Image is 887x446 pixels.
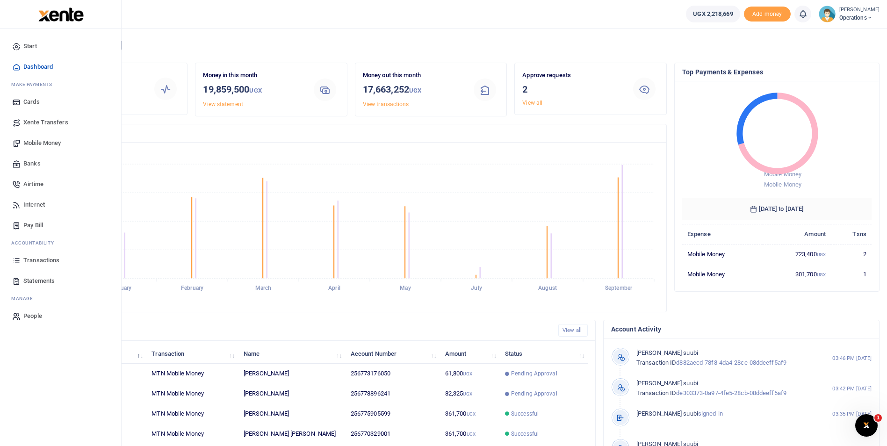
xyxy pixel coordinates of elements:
[37,10,84,17] a: logo-small logo-large logo-large
[23,256,59,265] span: Transactions
[38,7,84,22] img: logo-large
[819,6,836,22] img: profile-user
[7,236,114,250] li: Ac
[203,71,303,80] p: Money in this month
[682,224,763,244] th: Expense
[636,380,698,387] span: [PERSON_NAME] suubi
[363,101,409,108] a: View transactions
[23,138,61,148] span: Mobile Money
[23,97,40,107] span: Cards
[346,384,440,404] td: 256778896241
[636,349,698,356] span: [PERSON_NAME] suubi
[682,6,743,22] li: Wallet ballance
[440,344,500,364] th: Amount: activate to sort column ascending
[817,252,826,257] small: UGX
[500,344,588,364] th: Status: activate to sort column ascending
[146,344,238,364] th: Transaction: activate to sort column ascending
[7,291,114,306] li: M
[238,384,345,404] td: [PERSON_NAME]
[463,371,472,376] small: UGX
[636,409,813,419] p: signed-in
[832,385,872,393] small: 03:42 PM [DATE]
[682,67,872,77] h4: Top Payments & Expenses
[146,384,238,404] td: MTN Mobile Money
[874,414,882,422] span: 1
[511,389,557,398] span: Pending Approval
[255,285,272,292] tspan: March
[346,404,440,424] td: 256775905599
[7,306,114,326] a: People
[636,348,813,368] p: d882aecd-78f8-4da4-28ce-08ddeeff5af9
[43,325,551,336] h4: Recent Transactions
[682,244,763,264] td: Mobile Money
[409,87,421,94] small: UGX
[400,285,411,292] tspan: May
[682,264,763,284] td: Mobile Money
[111,285,131,292] tspan: January
[693,9,733,19] span: UGX 2,218,669
[744,7,791,22] span: Add money
[440,424,500,444] td: 361,700
[7,215,114,236] a: Pay Bill
[346,364,440,384] td: 256773176050
[467,411,476,417] small: UGX
[471,285,482,292] tspan: July
[238,364,345,384] td: [PERSON_NAME]
[511,410,539,418] span: Successful
[682,198,872,220] h6: [DATE] to [DATE]
[23,42,37,51] span: Start
[636,389,676,396] span: Transaction ID
[558,324,588,337] a: View all
[611,324,872,334] h4: Account Activity
[744,7,791,22] li: Toup your wallet
[238,344,345,364] th: Name: activate to sort column ascending
[763,264,831,284] td: 301,700
[744,10,791,17] a: Add money
[511,430,539,438] span: Successful
[146,424,238,444] td: MTN Mobile Money
[16,295,33,302] span: anage
[203,101,243,108] a: View statement
[7,112,114,133] a: Xente Transfers
[18,239,54,246] span: countability
[522,82,623,96] h3: 2
[832,410,872,418] small: 03:35 PM [DATE]
[43,128,659,138] h4: Transactions Overview
[7,250,114,271] a: Transactions
[346,424,440,444] td: 256770329001
[146,364,238,384] td: MTN Mobile Money
[7,133,114,153] a: Mobile Money
[7,92,114,112] a: Cards
[238,404,345,424] td: [PERSON_NAME]
[7,153,114,174] a: Banks
[23,62,53,72] span: Dashboard
[467,432,476,437] small: UGX
[636,410,698,417] span: [PERSON_NAME] suubi
[7,194,114,215] a: Internet
[7,36,114,57] a: Start
[605,285,633,292] tspan: September
[764,181,801,188] span: Mobile Money
[831,244,872,264] td: 2
[831,224,872,244] th: Txns
[203,82,303,98] h3: 19,859,500
[23,118,68,127] span: Xente Transfers
[763,224,831,244] th: Amount
[636,359,676,366] span: Transaction ID
[819,6,880,22] a: profile-user [PERSON_NAME] Operations
[363,71,463,80] p: Money out this month
[538,285,557,292] tspan: August
[636,379,813,398] p: de303373-0a97-4fe5-28cb-08ddeeff5af9
[23,159,41,168] span: Banks
[7,174,114,194] a: Airtime
[363,82,463,98] h3: 17,663,252
[463,391,472,396] small: UGX
[23,221,43,230] span: Pay Bill
[346,344,440,364] th: Account Number: activate to sort column ascending
[238,424,345,444] td: [PERSON_NAME] [PERSON_NAME]
[23,311,42,321] span: People
[181,285,203,292] tspan: February
[440,364,500,384] td: 61,800
[16,81,52,88] span: ake Payments
[686,6,740,22] a: UGX 2,218,669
